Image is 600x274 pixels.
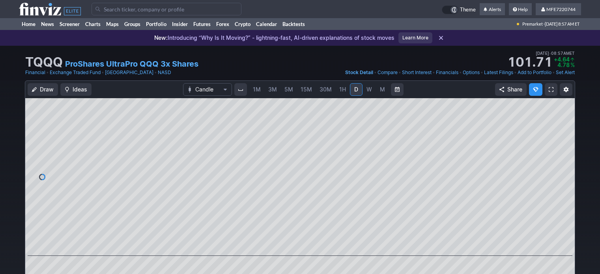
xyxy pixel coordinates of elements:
[536,50,575,57] span: [DATE] 08:57AM ET
[545,18,579,30] span: [DATE] 8:57 AM ET
[143,18,169,30] a: Portfolio
[60,83,92,96] button: Ideas
[253,18,280,30] a: Calendar
[522,18,545,30] span: Premarket ·
[105,69,153,76] a: [GEOGRAPHIC_DATA]
[363,83,376,96] a: W
[463,69,480,76] a: Options
[213,18,232,30] a: Forex
[234,83,247,96] button: Interval
[50,69,101,76] a: Exchange Traded Fund
[46,69,49,76] span: •
[380,86,385,93] span: M
[25,69,45,76] a: Financial
[301,86,312,93] span: 15M
[281,83,297,96] a: 5M
[546,6,576,12] span: MFE7220744
[101,69,104,76] span: •
[514,69,517,76] span: •
[507,56,552,69] strong: 101.71
[549,50,551,57] span: •
[484,69,513,76] a: Latest Filings
[536,3,581,16] a: MFE7220744
[345,69,373,76] a: Stock Detail
[253,86,261,93] span: 1M
[495,83,527,96] button: Share
[552,69,555,76] span: •
[391,83,404,96] button: Range
[374,69,377,76] span: •
[57,18,82,30] a: Screener
[557,62,570,68] span: 4.78
[38,18,57,30] a: News
[284,86,293,93] span: 5M
[73,86,87,93] span: Ideas
[545,83,557,96] a: Fullscreen
[480,69,483,76] span: •
[560,83,572,96] button: Chart Settings
[158,69,171,76] a: NASD
[376,83,389,96] a: M
[402,69,432,76] a: Short Interest
[169,18,191,30] a: Insider
[529,83,542,96] button: Explore new features
[232,18,253,30] a: Crypto
[378,69,398,76] a: Compare
[442,6,476,14] a: Theme
[92,3,241,15] input: Search
[432,69,435,76] span: •
[320,86,332,93] span: 30M
[195,86,220,93] span: Candle
[436,69,458,76] a: Financials
[354,86,358,93] span: D
[398,69,401,76] span: •
[336,83,350,96] a: 1H
[509,3,532,16] a: Help
[570,62,575,68] span: %
[121,18,143,30] a: Groups
[554,56,570,63] span: +4.64
[556,69,575,76] a: Set Alert
[82,18,103,30] a: Charts
[366,86,372,93] span: W
[154,69,157,76] span: •
[484,69,513,75] span: Latest Filings
[19,18,38,30] a: Home
[268,86,277,93] span: 3M
[40,86,54,93] span: Draw
[154,34,168,41] span: New:
[183,83,232,96] button: Chart Type
[459,69,462,76] span: •
[316,83,335,96] a: 30M
[28,83,58,96] button: Draw
[345,69,373,75] span: Stock Detail
[25,56,63,69] h1: TQQQ
[103,18,121,30] a: Maps
[249,83,264,96] a: 1M
[518,69,551,76] a: Add to Portfolio
[154,34,394,42] p: Introducing “Why Is It Moving?” - lightning-fast, AI-driven explanations of stock moves
[65,58,198,69] a: ProShares UltraPro QQQ 3x Shares
[398,32,432,43] a: Learn More
[350,83,363,96] a: D
[265,83,280,96] a: 3M
[297,83,316,96] a: 15M
[339,86,346,93] span: 1H
[480,3,505,16] a: Alerts
[191,18,213,30] a: Futures
[460,6,476,14] span: Theme
[507,86,522,93] span: Share
[280,18,308,30] a: Backtests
